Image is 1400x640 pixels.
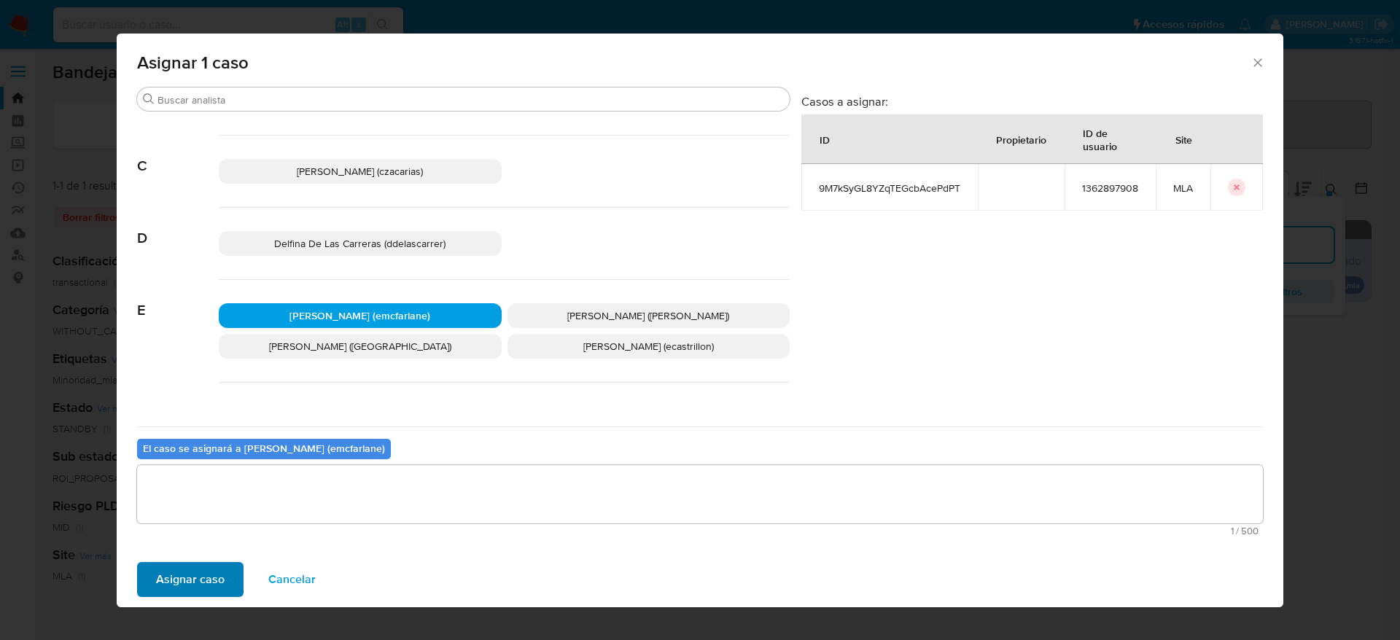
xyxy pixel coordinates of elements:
button: Cerrar ventana [1251,55,1264,69]
button: Cancelar [249,562,335,597]
span: 1362897908 [1082,182,1138,195]
span: [PERSON_NAME] ([PERSON_NAME]) [567,308,729,323]
button: icon-button [1228,179,1245,196]
span: [PERSON_NAME] (czacarias) [297,164,423,179]
span: Delfina De Las Carreras (ddelascarrer) [274,236,446,251]
div: [PERSON_NAME] (emcfarlane) [219,303,502,328]
input: Buscar analista [157,93,784,106]
h3: Casos a asignar: [801,94,1263,109]
span: MLA [1173,182,1193,195]
span: Asignar caso [156,563,225,596]
span: 9M7kSyGL8YZqTEGcbAcePdPT [819,182,960,195]
span: [PERSON_NAME] ([GEOGRAPHIC_DATA]) [269,339,451,354]
div: [PERSON_NAME] ([PERSON_NAME]) [507,303,790,328]
span: C [137,136,219,175]
span: F [137,383,219,422]
div: ID [802,122,847,157]
button: Asignar caso [137,562,244,597]
span: E [137,280,219,319]
span: Asignar 1 caso [137,54,1251,71]
div: ID de usuario [1065,115,1155,163]
button: Buscar [143,93,155,105]
span: [PERSON_NAME] (ecastrillon) [583,339,714,354]
div: assign-modal [117,34,1283,607]
span: [PERSON_NAME] (emcfarlane) [289,308,430,323]
b: El caso se asignará a [PERSON_NAME] (emcfarlane) [143,441,385,456]
div: [PERSON_NAME] (ecastrillon) [507,334,790,359]
div: Site [1158,122,1210,157]
div: [PERSON_NAME] ([GEOGRAPHIC_DATA]) [219,334,502,359]
span: D [137,208,219,247]
div: Delfina De Las Carreras (ddelascarrer) [219,231,502,256]
div: Propietario [979,122,1064,157]
span: Máximo 500 caracteres [141,526,1259,536]
span: Cancelar [268,563,316,596]
div: [PERSON_NAME] (czacarias) [219,159,502,184]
